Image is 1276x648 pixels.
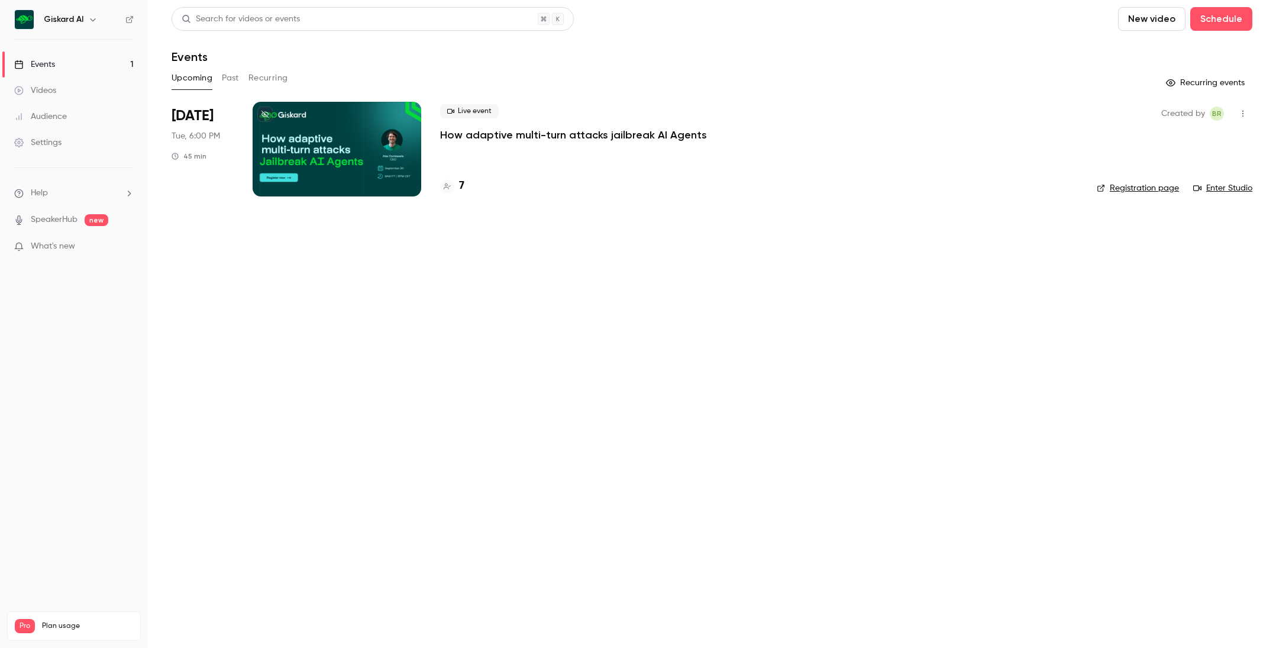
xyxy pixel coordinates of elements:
[172,107,214,125] span: [DATE]
[14,137,62,149] div: Settings
[172,151,206,161] div: 45 min
[15,619,35,633] span: Pro
[1210,107,1224,121] span: Blanca Rivera
[1190,7,1252,31] button: Schedule
[14,85,56,96] div: Videos
[222,69,239,88] button: Past
[42,621,133,631] span: Plan usage
[31,187,48,199] span: Help
[172,69,212,88] button: Upcoming
[1161,107,1205,121] span: Created by
[182,13,300,25] div: Search for videos or events
[172,102,234,196] div: Sep 30 Tue, 12:00 PM (America/New York)
[172,50,208,64] h1: Events
[31,214,77,226] a: SpeakerHub
[440,128,707,142] a: How adaptive multi-turn attacks jailbreak AI Agents
[85,214,108,226] span: new
[440,178,464,194] a: 7
[1097,182,1179,194] a: Registration page
[172,130,220,142] span: Tue, 6:00 PM
[14,111,67,122] div: Audience
[248,69,288,88] button: Recurring
[1118,7,1185,31] button: New video
[1193,182,1252,194] a: Enter Studio
[440,104,499,118] span: Live event
[44,14,83,25] h6: Giskard AI
[15,10,34,29] img: Giskard AI
[14,59,55,70] div: Events
[459,178,464,194] h4: 7
[31,240,75,253] span: What's new
[1212,107,1222,121] span: BR
[1161,73,1252,92] button: Recurring events
[14,187,134,199] li: help-dropdown-opener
